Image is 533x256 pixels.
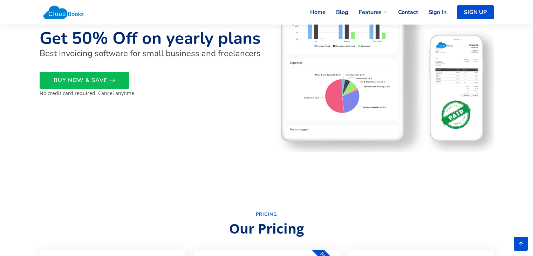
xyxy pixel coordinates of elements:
a: Sign In [418,5,446,20]
a: SIGN UP [457,5,494,19]
img: Cloudbooks Logo [40,2,88,23]
h1: Get 50% Off on yearly plans [40,28,262,49]
a: Blog [326,5,348,20]
h4: Best Invoicing software for small business and freelancers [40,48,262,59]
span: Features [359,8,382,16]
h2: Pricing [40,212,494,217]
a: Features [348,5,388,20]
p: Our Pricing [40,221,494,236]
a: Home [300,5,326,20]
a: Contact [388,5,418,20]
small: No credit card required. Cancel anytime. [40,90,136,96]
a: BUY NOW & SAVE [40,72,129,89]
